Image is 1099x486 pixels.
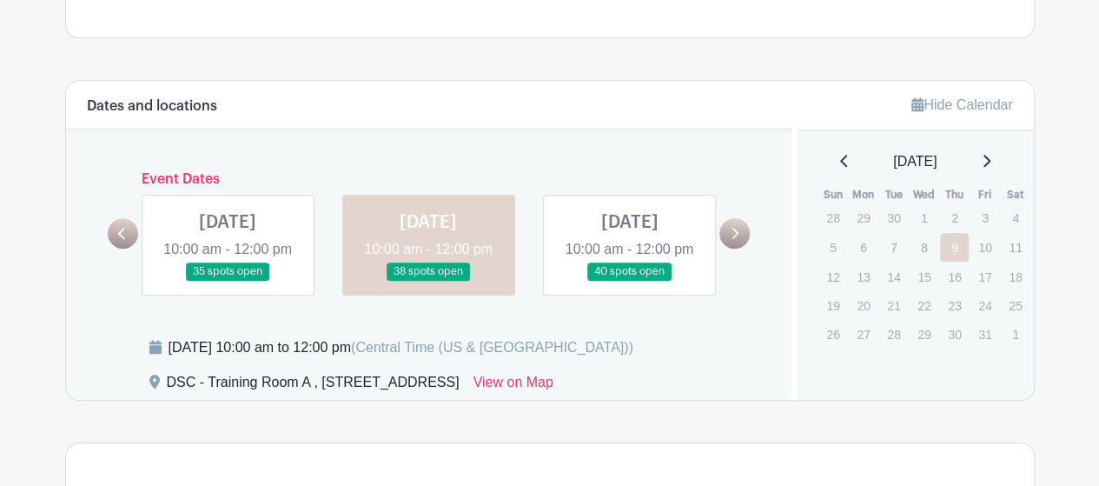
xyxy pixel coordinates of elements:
[849,204,877,231] p: 29
[879,321,908,348] p: 28
[910,321,938,348] p: 29
[473,372,553,400] a: View on Map
[878,186,909,203] th: Tue
[818,204,847,231] p: 28
[818,263,847,290] p: 12
[910,263,938,290] p: 15
[970,263,999,290] p: 17
[879,292,908,319] p: 21
[818,321,847,348] p: 26
[910,234,938,261] p: 8
[169,337,633,358] div: [DATE] 10:00 am to 12:00 pm
[879,263,908,290] p: 14
[910,204,938,231] p: 1
[893,151,937,172] span: [DATE]
[849,234,877,261] p: 6
[1000,186,1030,203] th: Sat
[849,321,877,348] p: 27
[167,372,460,400] div: DSC - Training Room A , [STREET_ADDRESS]
[940,204,969,231] p: 2
[940,292,969,319] p: 23
[849,292,877,319] p: 20
[351,340,633,355] span: (Central Time (US & [GEOGRAPHIC_DATA]))
[87,98,217,115] h6: Dates and locations
[939,186,970,203] th: Thu
[848,186,878,203] th: Mon
[909,186,939,203] th: Wed
[970,292,999,319] p: 24
[910,292,938,319] p: 22
[818,186,848,203] th: Sun
[818,292,847,319] p: 19
[970,321,999,348] p: 31
[1001,263,1029,290] p: 18
[911,97,1012,112] a: Hide Calendar
[1001,321,1029,348] p: 1
[940,233,969,262] a: 9
[1001,292,1029,319] p: 25
[970,186,1000,203] th: Fri
[940,321,969,348] p: 30
[818,234,847,261] p: 5
[138,171,720,188] h6: Event Dates
[879,204,908,231] p: 30
[940,263,969,290] p: 16
[849,263,877,290] p: 13
[1001,204,1029,231] p: 4
[1001,234,1029,261] p: 11
[970,234,999,261] p: 10
[970,204,999,231] p: 3
[879,234,908,261] p: 7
